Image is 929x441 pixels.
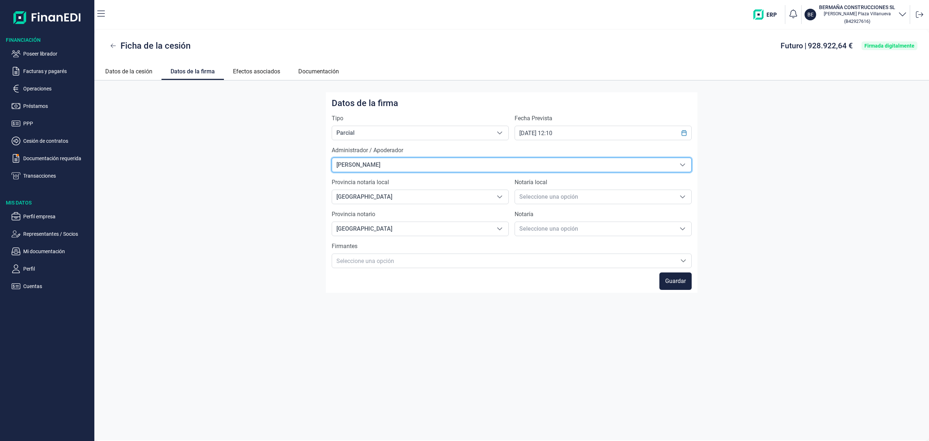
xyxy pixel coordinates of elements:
[844,19,870,24] small: Copiar cif
[332,114,343,123] label: Tipo
[23,212,91,221] p: Perfil empresa
[781,42,853,49] div: |
[515,190,674,204] span: Seleccione una opción
[491,190,508,204] div: Seleccione una provincia
[336,257,687,266] input: Seleccione una opción
[515,126,692,140] input: dd/mm/aaaa hh:mm
[864,43,914,49] div: Firmada digitalmente
[807,11,814,18] p: BE
[12,247,91,256] button: Mi documentación
[332,190,491,204] span: [GEOGRAPHIC_DATA]
[674,222,691,236] div: Seleccione una opción
[491,126,508,140] div: Seleccione una opción
[12,102,91,110] button: Préstamos
[332,242,357,251] label: Firmantes
[23,119,91,128] p: PPP
[332,126,491,140] span: Parcial
[491,222,508,236] div: Seleccione una provincia
[332,210,375,219] label: Provincia notario
[677,126,691,139] button: Choose Date
[753,9,782,20] img: erp
[674,158,691,172] div: Seleccione una opción
[12,171,91,180] button: Transacciones
[12,154,91,163] button: Documentación requerida
[12,67,91,76] button: Facturas y pagarés
[12,212,91,221] button: Perfil empresa
[13,6,81,29] img: Logo de aplicación
[23,67,91,76] p: Facturas y pagarés
[23,137,91,145] p: Cesión de contratos
[808,41,853,50] span: 928.922,64 €
[12,264,91,273] button: Perfil
[515,210,533,219] label: Notaría
[332,222,491,236] span: [GEOGRAPHIC_DATA]
[289,62,348,79] a: Documentación
[332,146,403,155] label: Administrador / Apoderador
[665,277,686,286] span: Guardar
[23,230,91,238] p: Representantes / Socios
[819,11,895,17] p: [PERSON_NAME] Plaza Villanueva
[12,84,91,93] button: Operaciones
[23,49,91,58] p: Poseer librador
[23,154,91,163] p: Documentación requerida
[12,230,91,238] button: Representantes / Socios
[805,4,907,25] button: BEBERMAÑA CONSTRUCCIONES SL[PERSON_NAME] Plaza Villanueva(B42927616)
[12,137,91,145] button: Cesión de contratos
[23,264,91,273] p: Perfil
[515,114,552,123] label: Fecha Prevista
[23,282,91,291] p: Cuentas
[161,62,224,79] a: Datos de la firma
[224,62,289,79] a: Efectos asociados
[515,178,547,187] label: Notaría local
[819,4,895,11] h3: BERMAÑA CONSTRUCCIONES SL
[12,282,91,291] button: Cuentas
[120,39,191,52] span: Ficha de la cesión
[23,247,91,256] p: Mi documentación
[332,98,692,108] h1: Datos de la firma
[676,254,690,267] button: Seleccione una opción
[515,222,674,236] span: Seleccione una opción
[659,272,692,290] button: Guardar
[12,49,91,58] button: Poseer librador
[23,102,91,110] p: Préstamos
[781,41,803,50] span: Futuro
[332,178,389,187] label: Provincia notaría local
[23,84,91,93] p: Operaciones
[674,190,691,204] div: Seleccione una opción
[332,158,674,172] span: [PERSON_NAME]
[23,171,91,180] p: Transacciones
[96,62,161,79] a: Datos de la cesión
[12,119,91,128] button: PPP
